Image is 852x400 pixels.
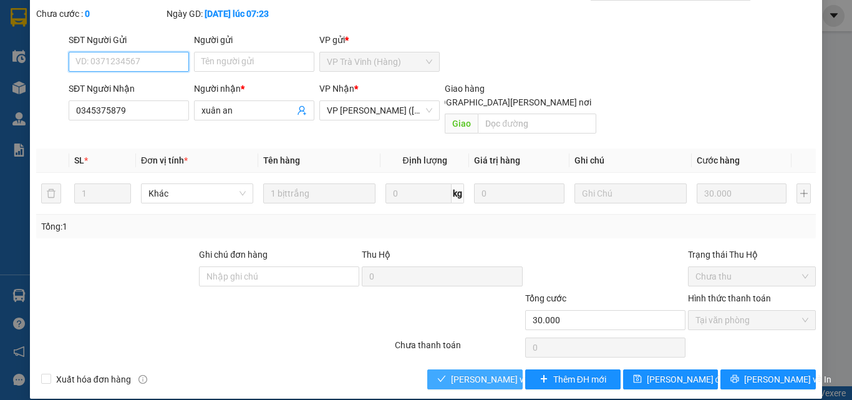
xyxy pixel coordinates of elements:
input: VD: Bàn, Ghế [263,183,375,203]
input: Ghi chú đơn hàng [199,266,359,286]
span: Chưa thu [695,267,808,286]
span: QUYÊN(THÚY NGA) [67,67,155,79]
span: VP Trần Phú (Hàng) [327,101,432,120]
div: Tổng: 1 [41,220,330,233]
div: Trạng thái Thu Hộ [688,248,816,261]
div: Chưa thanh toán [394,338,524,360]
div: Người nhận [194,82,314,95]
span: printer [730,374,739,384]
span: Xuất hóa đơn hàng [51,373,136,386]
span: Đơn vị tính [141,155,188,165]
span: KO BAO HƯ DẬP [32,81,108,93]
div: Chưa cước : [36,7,164,21]
span: Giá trị hàng [474,155,520,165]
input: 0 [697,183,787,203]
span: [GEOGRAPHIC_DATA][PERSON_NAME] nơi [421,95,596,109]
span: [PERSON_NAME] và In [744,373,831,386]
button: printer[PERSON_NAME] và In [720,369,816,389]
span: Thu Hộ [362,250,390,260]
span: Tại văn phòng [695,311,808,329]
button: plusThêm ĐH mới [525,369,621,389]
span: kg [452,183,464,203]
span: info-circle [138,375,147,384]
span: VP Trà Vinh (Hàng) [327,52,432,71]
span: check [437,374,446,384]
span: plus [540,374,548,384]
div: VP gửi [319,33,440,47]
button: save[PERSON_NAME] đổi [623,369,719,389]
button: check[PERSON_NAME] và [PERSON_NAME] hàng [427,369,523,389]
strong: BIÊN NHẬN GỬI HÀNG [42,7,145,19]
input: Dọc đường [478,114,596,134]
span: [PERSON_NAME] đổi [647,373,727,386]
span: Tổng cước [525,293,566,303]
b: [DATE] lúc 07:23 [205,9,269,19]
span: user-add [297,105,307,115]
span: Định lượng [402,155,447,165]
span: GIAO: [5,81,108,93]
div: SĐT Người Gửi [69,33,189,47]
span: Khác [148,184,246,203]
div: SĐT Người Nhận [69,82,189,95]
span: Tên hàng [263,155,300,165]
button: delete [41,183,61,203]
input: Ghi Chú [574,183,687,203]
input: 0 [474,183,564,203]
p: GỬI: [5,24,182,48]
span: SL [74,155,84,165]
span: VP Nhận [319,84,354,94]
th: Ghi chú [569,149,692,173]
span: VP Trà Vinh (Hàng) [35,54,121,66]
label: Ghi chú đơn hàng [199,250,268,260]
span: save [633,374,642,384]
div: Ngày GD: [167,7,294,21]
b: 0 [85,9,90,19]
span: 0935682356 - [5,67,155,79]
span: VP [PERSON_NAME] ([GEOGRAPHIC_DATA]) - [5,24,116,48]
span: Thêm ĐH mới [553,373,606,386]
button: plus [796,183,811,203]
div: Người gửi [194,33,314,47]
span: Giao [445,114,478,134]
p: NHẬN: [5,54,182,66]
label: Hình thức thanh toán [688,293,771,303]
span: [PERSON_NAME] và [PERSON_NAME] hàng [451,373,619,386]
span: Giao hàng [445,84,485,94]
span: Cước hàng [697,155,740,165]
